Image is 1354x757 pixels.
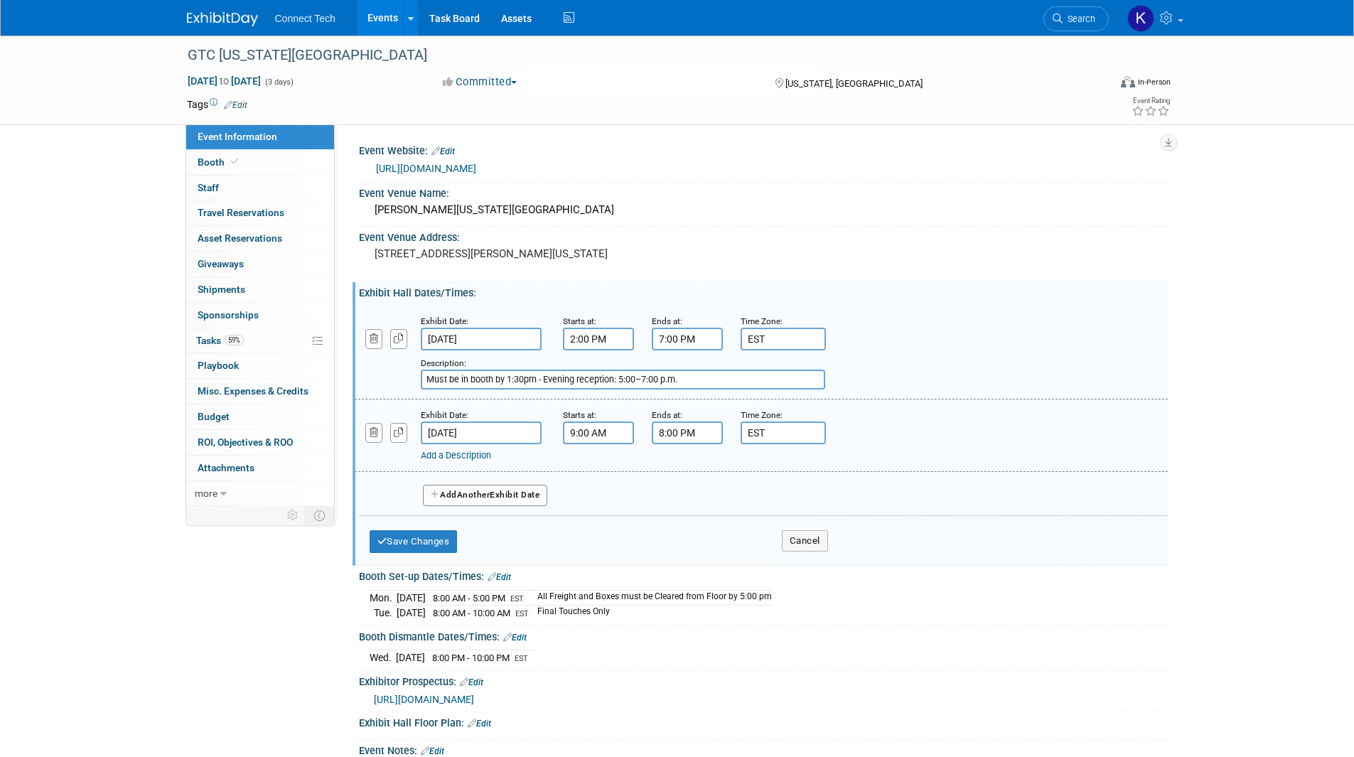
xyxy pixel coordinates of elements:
[359,671,1168,689] div: Exhibitor Prospectus:
[421,358,466,368] small: Description:
[421,422,542,444] input: Date
[782,530,828,552] button: Cancel
[359,227,1168,245] div: Event Venue Address:
[563,410,596,420] small: Starts at:
[438,75,522,90] button: Committed
[563,328,634,350] input: Start Time
[376,163,476,174] a: [URL][DOMAIN_NAME]
[198,284,245,295] span: Shipments
[563,422,634,444] input: Start Time
[652,422,723,444] input: End Time
[198,258,244,269] span: Giveaways
[198,207,284,218] span: Travel Reservations
[198,309,259,321] span: Sponsorships
[359,712,1168,731] div: Exhibit Hall Floor Plan:
[515,609,529,618] span: EST
[264,77,294,87] span: (3 days)
[488,572,511,582] a: Edit
[275,13,335,24] span: Connect Tech
[217,75,231,87] span: to
[563,316,596,326] small: Starts at:
[231,158,238,166] i: Booth reservation complete
[515,654,528,663] span: EST
[1127,5,1154,32] img: Kara Price
[431,146,455,156] a: Edit
[225,335,244,345] span: 59%
[370,606,397,621] td: Tue.
[198,385,308,397] span: Misc. Expenses & Credits
[652,328,723,350] input: End Time
[224,100,247,110] a: Edit
[1132,97,1170,104] div: Event Rating
[1137,77,1171,87] div: In-Person
[397,590,426,606] td: [DATE]
[186,150,334,175] a: Booth
[652,316,682,326] small: Ends at:
[186,353,334,378] a: Playbook
[529,590,772,606] td: All Freight and Boxes must be Cleared from Floor by 5:00 pm
[198,411,230,422] span: Budget
[741,328,826,350] input: Time Zone
[359,566,1168,584] div: Booth Set-up Dates/Times:
[510,594,524,603] span: EST
[359,183,1168,200] div: Event Venue Name:
[186,379,334,404] a: Misc. Expenses & Credits
[433,608,510,618] span: 8:00 AM - 10:00 AM
[741,316,783,326] small: Time Zone:
[281,506,306,525] td: Personalize Event Tab Strip
[397,606,426,621] td: [DATE]
[421,746,444,756] a: Edit
[423,485,548,506] button: AddAnotherExhibit Date
[359,140,1168,159] div: Event Website:
[370,199,1157,221] div: [PERSON_NAME][US_STATE][GEOGRAPHIC_DATA]
[186,252,334,277] a: Giveaways
[1121,76,1135,87] img: Format-Inperson.png
[186,124,334,149] a: Event Information
[198,156,241,168] span: Booth
[468,719,491,729] a: Edit
[186,176,334,200] a: Staff
[396,650,425,665] td: [DATE]
[421,328,542,350] input: Date
[198,131,277,142] span: Event Information
[187,97,247,112] td: Tags
[370,590,397,606] td: Mon.
[359,626,1168,645] div: Booth Dismantle Dates/Times:
[187,12,258,26] img: ExhibitDay
[187,75,262,87] span: [DATE] [DATE]
[196,335,244,346] span: Tasks
[421,370,825,390] input: Description
[186,456,334,480] a: Attachments
[421,450,491,461] a: Add a Description
[198,182,219,193] span: Staff
[186,226,334,251] a: Asset Reservations
[374,694,474,705] a: [URL][DOMAIN_NAME]
[186,481,334,506] a: more
[432,653,510,663] span: 8:00 PM - 10:00 PM
[305,506,334,525] td: Toggle Event Tabs
[785,78,923,89] span: [US_STATE], [GEOGRAPHIC_DATA]
[1043,6,1109,31] a: Search
[186,404,334,429] a: Budget
[183,43,1087,68] div: GTC [US_STATE][GEOGRAPHIC_DATA]
[198,232,282,244] span: Asset Reservations
[741,410,783,420] small: Time Zone:
[198,462,254,473] span: Attachments
[503,633,527,643] a: Edit
[186,303,334,328] a: Sponsorships
[460,677,483,687] a: Edit
[198,360,239,371] span: Playbook
[186,328,334,353] a: Tasks59%
[652,410,682,420] small: Ends at:
[186,430,334,455] a: ROI, Objectives & ROO
[186,277,334,302] a: Shipments
[529,606,772,621] td: Final Touches Only
[421,410,468,420] small: Exhibit Date:
[359,282,1168,300] div: Exhibit Hall Dates/Times:
[457,490,490,500] span: Another
[195,488,217,499] span: more
[375,247,680,260] pre: [STREET_ADDRESS][PERSON_NAME][US_STATE]
[433,593,505,603] span: 8:00 AM - 5:00 PM
[370,530,458,553] button: Save Changes
[421,316,468,326] small: Exhibit Date:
